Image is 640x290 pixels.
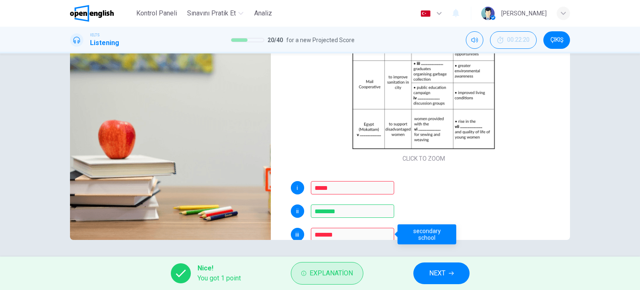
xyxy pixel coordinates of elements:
[507,37,530,43] span: 00:22:20
[267,35,283,45] span: 20 / 40
[136,8,177,18] span: Kontrol Paneli
[311,181,394,194] input: residents
[397,224,456,245] div: secondary school
[543,31,570,49] button: ÇIKIŞ
[90,32,100,38] span: IELTS
[296,208,299,214] span: ii
[310,267,353,279] span: Explanation
[70,5,133,22] a: OpenEnglish logo
[286,35,355,45] span: for a new Projected Score
[184,6,247,21] button: Sınavını Pratik Et
[254,8,272,18] span: Analiz
[420,10,431,17] img: tr
[297,185,298,191] span: i
[187,8,236,18] span: Sınavını Pratik Et
[413,262,470,284] button: NEXT
[466,31,483,49] div: Mute
[70,37,271,240] img: Urbanization and City Growth
[70,5,114,22] img: OpenEnglish logo
[311,204,394,218] input: economic
[311,228,394,241] input: secondary school
[90,38,119,48] h1: Listening
[250,6,277,21] button: Analiz
[490,31,537,49] div: Hide
[197,273,241,283] span: You got 1 point
[481,7,495,20] img: Profile picture
[501,8,547,18] div: [PERSON_NAME]
[295,232,299,237] span: iii
[133,6,180,21] button: Kontrol Paneli
[197,263,241,273] span: Nice!
[291,262,363,285] button: Explanation
[429,267,445,279] span: NEXT
[490,31,537,49] button: 00:22:20
[550,37,563,43] span: ÇIKIŞ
